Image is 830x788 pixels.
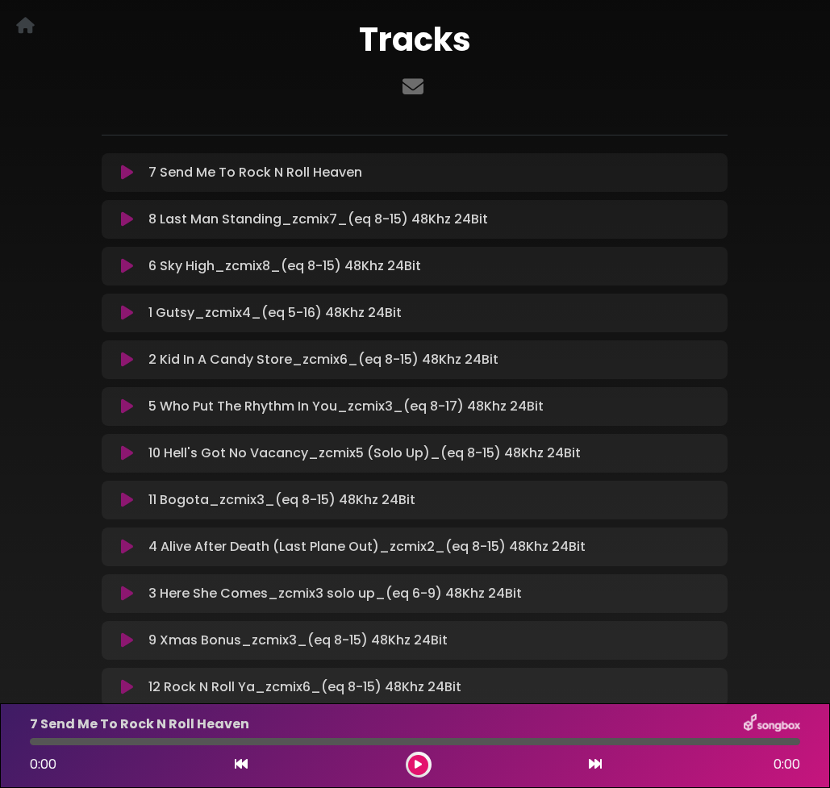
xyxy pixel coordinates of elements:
span: 0:00 [774,755,800,774]
p: 4 Alive After Death (Last Plane Out)_zcmix2_(eq 8-15) 48Khz 24Bit [148,537,586,557]
p: 10 Hell's Got No Vacancy_zcmix5 (Solo Up)_(eq 8-15) 48Khz 24Bit [148,444,581,463]
p: 5 Who Put The Rhythm In You_zcmix3_(eq 8-17) 48Khz 24Bit [148,397,544,416]
p: 1 Gutsy_zcmix4_(eq 5-16) 48Khz 24Bit [148,303,402,323]
p: 6 Sky High_zcmix8_(eq 8-15) 48Khz 24Bit [148,256,421,276]
p: 12 Rock N Roll Ya_zcmix6_(eq 8-15) 48Khz 24Bit [148,678,461,697]
p: 7 Send Me To Rock N Roll Heaven [148,163,362,182]
span: 0:00 [30,755,56,773]
p: 8 Last Man Standing_zcmix7_(eq 8-15) 48Khz 24Bit [148,210,488,229]
h1: Tracks [102,20,728,59]
img: songbox-logo-white.png [744,714,800,735]
p: 11 Bogota_zcmix3_(eq 8-15) 48Khz 24Bit [148,490,415,510]
p: 7 Send Me To Rock N Roll Heaven [30,715,249,734]
p: 2 Kid In A Candy Store_zcmix6_(eq 8-15) 48Khz 24Bit [148,350,498,369]
p: 3 Here She Comes_zcmix3 solo up_(eq 6-9) 48Khz 24Bit [148,584,522,603]
p: 9 Xmas Bonus_zcmix3_(eq 8-15) 48Khz 24Bit [148,631,448,650]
